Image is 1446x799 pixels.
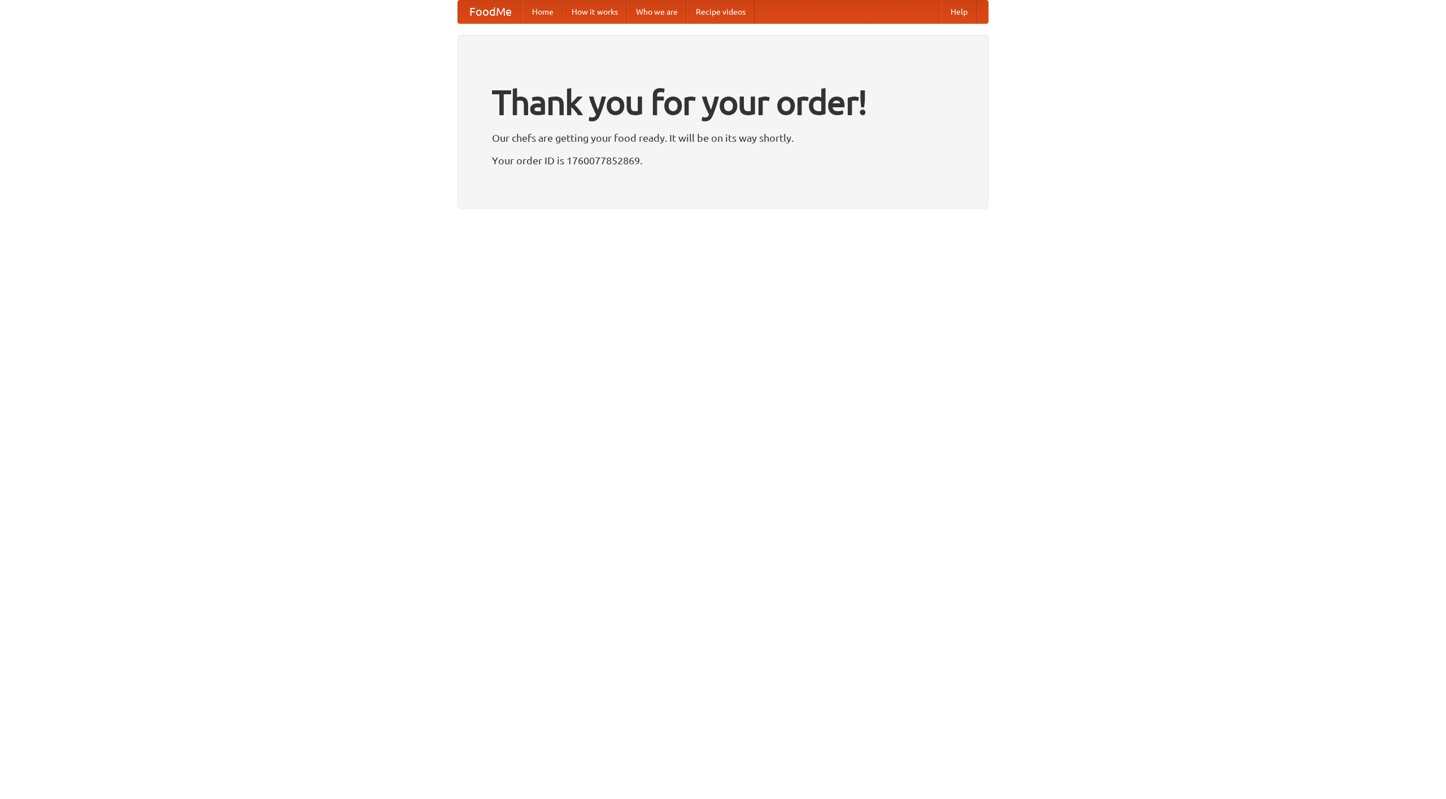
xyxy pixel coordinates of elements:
p: Our chefs are getting your food ready. It will be on its way shortly. [492,129,954,146]
a: Recipe videos [687,1,755,23]
a: FoodMe [458,1,523,23]
a: Help [942,1,977,23]
a: Home [523,1,563,23]
h1: Thank you for your order! [492,75,954,129]
a: Who we are [627,1,687,23]
a: How it works [563,1,627,23]
p: Your order ID is 1760077852869. [492,152,954,169]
